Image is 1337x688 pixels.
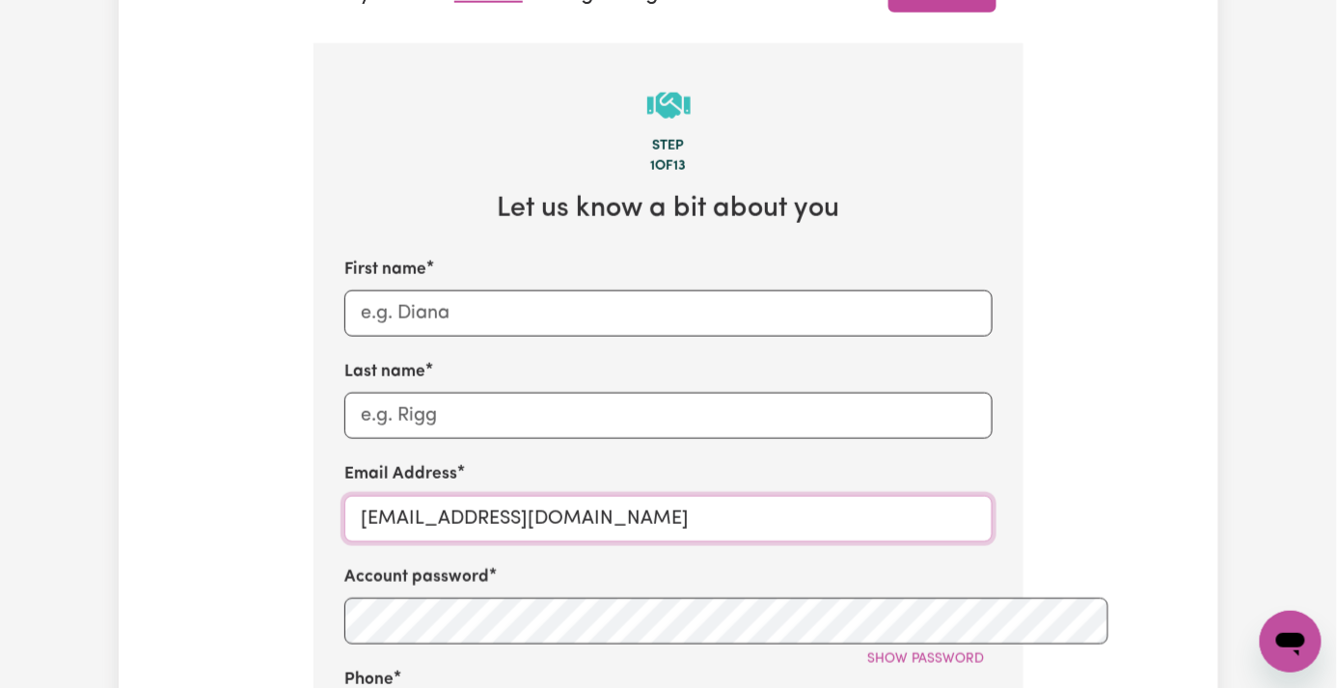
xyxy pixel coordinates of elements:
[1260,611,1322,673] iframe: Button to launch messaging window
[344,136,993,157] div: Step
[867,652,984,667] span: Show password
[344,360,425,385] label: Last name
[344,258,426,283] label: First name
[344,496,993,542] input: e.g. diana.rigg@yahoo.com.au
[344,393,993,439] input: e.g. Rigg
[344,462,457,487] label: Email Address
[344,156,993,178] div: 1 of 13
[344,193,993,227] h2: Let us know a bit about you
[859,645,993,674] button: Show password
[344,565,489,591] label: Account password
[344,290,993,337] input: e.g. Diana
